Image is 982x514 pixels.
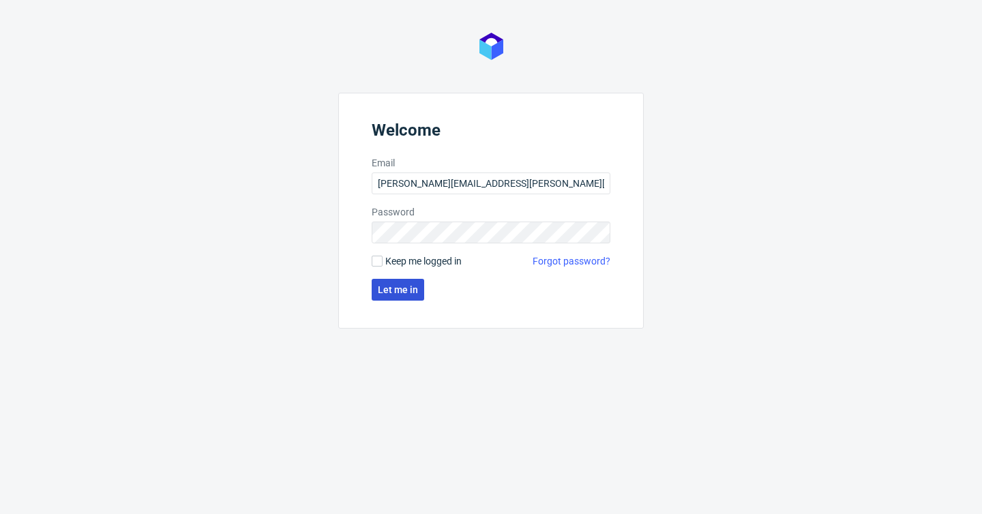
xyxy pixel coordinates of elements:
input: you@youremail.com [372,172,610,194]
span: Keep me logged in [385,254,462,268]
label: Email [372,156,610,170]
label: Password [372,205,610,219]
span: Let me in [378,285,418,294]
button: Let me in [372,279,424,301]
a: Forgot password? [533,254,610,268]
header: Welcome [372,121,610,145]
